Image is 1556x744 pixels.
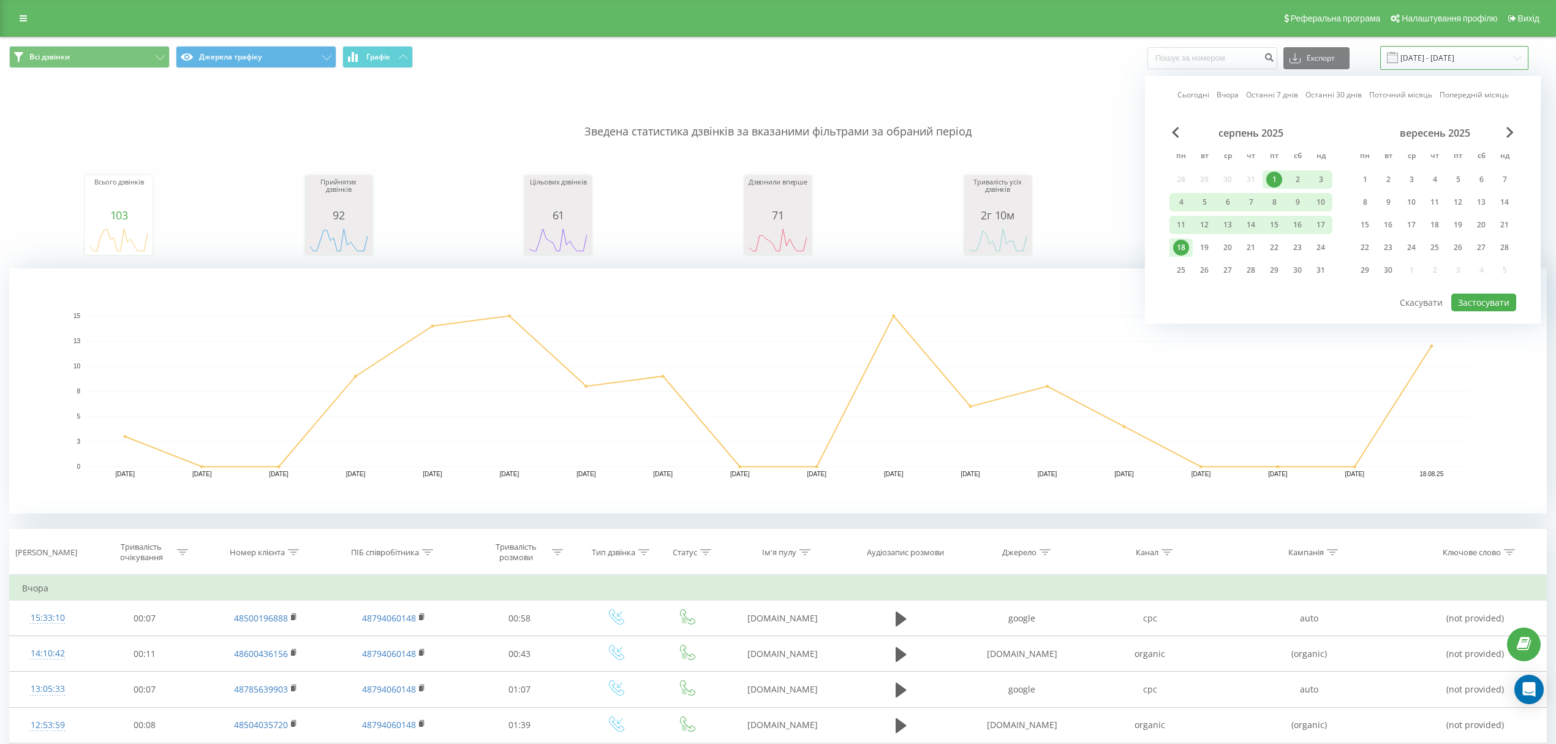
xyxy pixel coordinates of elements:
[351,547,419,558] div: ПІБ співробітника
[77,438,80,445] text: 3
[88,221,149,258] div: A chart.
[747,221,809,258] svg: A chart.
[88,178,149,209] div: Всього дзвінків
[1450,172,1466,188] div: 5
[77,388,80,395] text: 8
[1400,238,1423,257] div: ср 24 вер 2025 р.
[1403,172,1419,188] div: 3
[9,46,170,68] button: Всі дзвінки
[1506,127,1514,138] span: Next Month
[308,209,369,221] div: 92
[958,672,1086,707] td: google
[1495,148,1514,166] abbr: неділя
[721,707,844,743] td: [DOMAIN_NAME]
[1357,240,1373,256] div: 22
[460,672,579,707] td: 01:07
[483,542,549,563] div: Тривалість розмови
[1196,262,1212,278] div: 26
[867,547,944,558] div: Аудіозапис розмови
[1379,148,1397,166] abbr: вівторок
[1393,294,1449,311] button: Скасувати
[1357,194,1373,210] div: 8
[1216,193,1239,211] div: ср 6 серп 2025 р.
[308,221,369,258] svg: A chart.
[1239,261,1263,279] div: чт 28 серп 2025 р.
[1380,240,1396,256] div: 23
[1239,193,1263,211] div: чт 7 серп 2025 р.
[1290,172,1305,188] div: 2
[1353,127,1516,139] div: вересень 2025
[1404,636,1546,672] td: (not provided)
[460,636,579,672] td: 00:43
[527,178,589,209] div: Цільових дзвінків
[1400,216,1423,234] div: ср 17 вер 2025 р.
[1473,217,1489,233] div: 20
[1473,240,1489,256] div: 27
[362,683,416,695] a: 48794060148
[362,612,416,624] a: 48794060148
[1493,193,1516,211] div: нд 14 вер 2025 р.
[1305,89,1362,101] a: Останні 30 днів
[1286,170,1309,189] div: сб 2 серп 2025 р.
[1309,261,1332,279] div: нд 31 серп 2025 р.
[1286,216,1309,234] div: сб 16 серп 2025 р.
[1353,193,1377,211] div: пн 8 вер 2025 р.
[1493,170,1516,189] div: нд 7 вер 2025 р.
[721,601,844,636] td: [DOMAIN_NAME]
[1514,675,1544,704] div: Open Intercom Messenger
[77,463,80,470] text: 0
[1290,217,1305,233] div: 16
[1214,707,1404,743] td: (organic)
[234,683,288,695] a: 48785639903
[807,471,826,477] text: [DATE]
[1404,707,1546,743] td: (not provided)
[1446,193,1470,211] div: пт 12 вер 2025 р.
[1173,194,1189,210] div: 4
[74,338,81,344] text: 13
[308,178,369,209] div: Прийнятих дзвінків
[1266,240,1282,256] div: 22
[1214,636,1404,672] td: (organic)
[967,221,1029,258] div: A chart.
[9,268,1547,514] div: A chart.
[721,636,844,672] td: [DOMAIN_NAME]
[1440,89,1509,101] a: Попередній місяць
[115,471,135,477] text: [DATE]
[1377,216,1400,234] div: вт 16 вер 2025 р.
[1309,170,1332,189] div: нд 3 серп 2025 р.
[1450,217,1466,233] div: 19
[85,707,204,743] td: 00:08
[1173,262,1189,278] div: 25
[1497,217,1513,233] div: 21
[1377,238,1400,257] div: вт 23 вер 2025 р.
[1265,148,1283,166] abbr: п’ятниця
[1377,170,1400,189] div: вт 2 вер 2025 р.
[1246,89,1298,101] a: Останні 7 днів
[1218,148,1237,166] abbr: середа
[1193,193,1216,211] div: вт 5 серп 2025 р.
[1357,172,1373,188] div: 1
[1377,261,1400,279] div: вт 30 вер 2025 р.
[1263,193,1286,211] div: пт 8 серп 2025 р.
[85,636,204,672] td: 00:11
[592,547,635,558] div: Тип дзвінка
[1309,238,1332,257] div: нд 24 серп 2025 р.
[1263,261,1286,279] div: пт 29 серп 2025 р.
[1313,240,1329,256] div: 24
[460,707,579,743] td: 01:39
[1196,217,1212,233] div: 12
[1380,217,1396,233] div: 16
[1286,238,1309,257] div: сб 23 серп 2025 р.
[85,601,204,636] td: 00:07
[1427,172,1443,188] div: 4
[1169,261,1193,279] div: пн 25 серп 2025 р.
[1357,217,1373,233] div: 15
[1313,194,1329,210] div: 10
[9,99,1547,140] p: Зведена статистика дзвінків за вказаними фільтрами за обраний період
[1313,172,1329,188] div: 3
[1357,262,1373,278] div: 29
[762,547,796,558] div: Ім'я пулу
[1193,216,1216,234] div: вт 12 серп 2025 р.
